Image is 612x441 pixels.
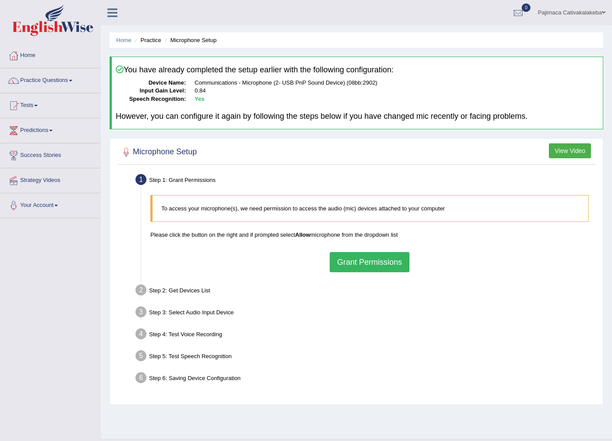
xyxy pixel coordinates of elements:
b: Yes [195,96,204,102]
h2: Microphone Setup [120,146,197,159]
button: Grant Permissions [330,252,409,272]
p: Please click the button on the right and if prompted select microphone from the dropdown list [150,231,589,239]
div: Step 1: Grant Permissions [132,171,599,191]
a: Predictions [0,118,100,140]
a: Strategy Videos [0,168,100,190]
a: Home [116,37,132,43]
li: Practice [133,36,161,44]
a: Practice Questions [0,68,100,90]
a: Success Stories [0,143,100,165]
b: Allow [295,231,310,238]
div: Step 4: Test Voice Recording [132,326,599,345]
dt: Speech Recognition: [116,95,186,103]
dd: Communications - Microphone (2- USB PnP Sound Device) (08bb:2902) [195,79,599,87]
dt: Device Name: [116,79,186,87]
a: Your Account [0,193,100,215]
a: Home [0,43,100,65]
div: Step 6: Saving Device Configuration [132,370,599,389]
a: Tests [0,93,100,115]
h4: You have already completed the setup earlier with the following configuration: [116,65,599,75]
dt: Input Gain Level: [116,87,186,95]
h4: However, you can configure it again by following the steps below if you have changed mic recently... [116,112,599,121]
button: View Video [549,143,591,158]
li: Microphone Setup [163,36,217,44]
div: Step 5: Test Speech Recognition [132,348,599,367]
p: To access your microphone(s), we need permission to access the audio (mic) devices attached to yo... [161,204,580,213]
dd: 0.84 [195,87,599,95]
div: Step 3: Select Audio Input Device [132,304,599,323]
span: 0 [522,4,530,12]
div: Step 2: Get Devices List [132,282,599,301]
